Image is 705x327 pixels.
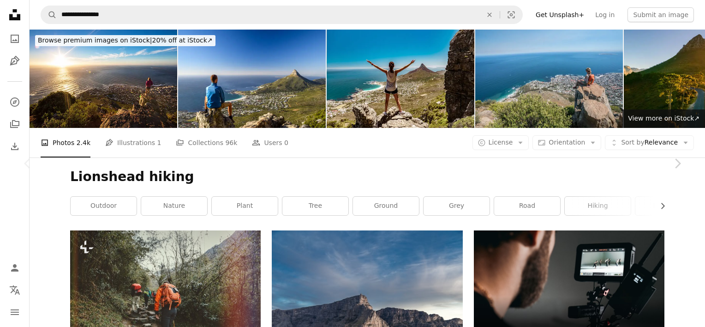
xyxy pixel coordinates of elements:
button: License [472,135,529,150]
span: Sort by [621,139,644,146]
a: Retro style photo of group of mountain trekkers on Himalayan forest. [70,290,261,298]
button: Submit an image [627,7,694,22]
a: Log in / Sign up [6,259,24,277]
a: Photos [6,30,24,48]
span: 1 [157,138,161,148]
h1: Lionshead hiking [70,169,664,185]
span: 20% off at iStock ↗ [38,36,213,44]
button: Menu [6,303,24,321]
a: road [494,197,560,215]
a: ground [353,197,419,215]
a: Illustrations 1 [105,128,161,157]
a: Explore [6,93,24,111]
a: Browse premium images on iStock|20% off at iStock↗ [30,30,221,52]
button: Orientation [532,135,601,150]
a: nature [141,197,207,215]
img: Young woman in Cape Town on top of mountain looking at view [475,30,623,128]
a: tree [282,197,348,215]
a: View more on iStock↗ [622,109,705,128]
button: Language [6,281,24,299]
a: Get Unsplash+ [530,7,590,22]
span: Orientation [549,139,585,146]
img: Tourist girl looking into the sunset [30,30,177,128]
img: Rear View Of Man Sitting On Cliff Against Sea [178,30,326,128]
button: Sort byRelevance [605,135,694,150]
span: 96k [225,138,237,148]
span: License [489,139,513,146]
span: View more on iStock ↗ [628,115,699,122]
a: Next [650,119,705,208]
span: Relevance [621,138,678,147]
form: Find visuals sitewide [41,6,523,24]
a: Log in [590,7,620,22]
a: Collections [6,115,24,133]
a: outdoor [71,197,137,215]
button: Clear [479,6,500,24]
a: Collections 96k [176,128,237,157]
a: hiking [565,197,631,215]
button: Visual search [500,6,522,24]
a: Users 0 [252,128,288,157]
a: Illustrations [6,52,24,70]
img: Tourist woman hiking Table Mountain looking at Lion's Head, Cape Town, South Africa [327,30,474,128]
span: 0 [284,138,288,148]
a: dirt road [635,197,701,215]
a: plant [212,197,278,215]
a: grey [424,197,490,215]
button: Search Unsplash [41,6,57,24]
span: Browse premium images on iStock | [38,36,152,44]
